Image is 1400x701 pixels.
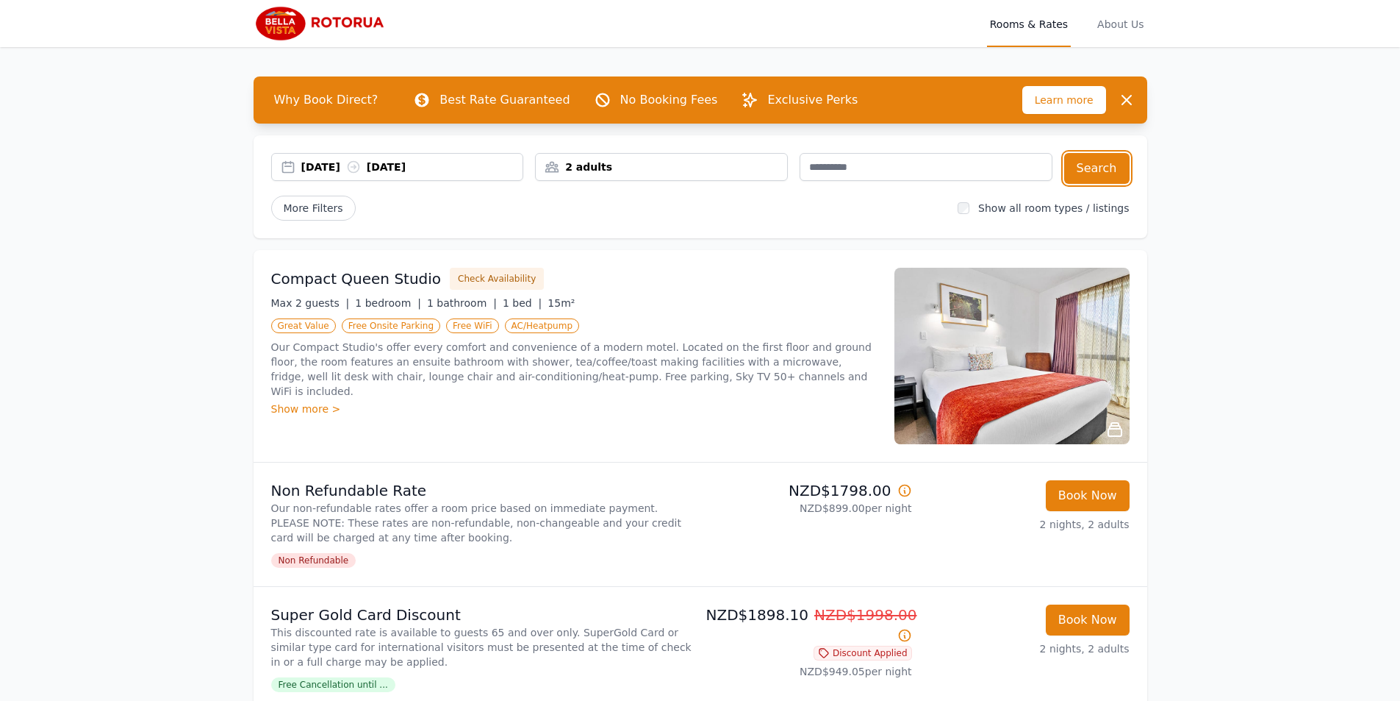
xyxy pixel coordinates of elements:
span: 15m² [548,297,575,309]
span: 1 bed | [503,297,542,309]
span: Learn more [1022,86,1106,114]
p: Exclusive Perks [767,91,858,109]
p: NZD$949.05 per night [706,664,912,679]
span: More Filters [271,196,356,221]
span: Discount Applied [814,646,912,661]
button: Book Now [1046,605,1130,636]
button: Check Availability [450,268,544,290]
div: Show more > [271,402,877,416]
div: [DATE] [DATE] [301,160,523,174]
p: Our Compact Studio's offer every comfort and convenience of a modern motel. Located on the first ... [271,340,877,399]
span: Max 2 guests | [271,297,350,309]
p: NZD$899.00 per night [706,501,912,516]
p: NZD$1898.10 [706,605,912,646]
span: 1 bathroom | [427,297,497,309]
span: AC/Heatpump [505,319,579,333]
p: No Booking Fees [620,91,718,109]
h3: Compact Queen Studio [271,268,442,289]
button: Book Now [1046,480,1130,511]
p: Super Gold Card Discount [271,605,694,625]
p: NZD$1798.00 [706,480,912,501]
p: 2 nights, 2 adults [924,517,1130,532]
p: Our non-refundable rates offer a room price based on immediate payment. PLEASE NOTE: These rates ... [271,501,694,545]
p: This discounted rate is available to guests 65 and over only. SuperGold Card or similar type card... [271,625,694,669]
div: 2 adults [536,160,787,174]
span: 1 bedroom | [355,297,421,309]
p: Non Refundable Rate [271,480,694,501]
span: Why Book Direct? [262,85,390,115]
span: Free Onsite Parking [342,319,440,333]
span: Free Cancellation until ... [271,677,395,692]
span: Great Value [271,319,336,333]
label: Show all room types / listings [978,202,1129,214]
p: Best Rate Guaranteed [439,91,570,109]
span: Free WiFi [446,319,499,333]
span: NZD$1998.00 [814,606,917,624]
button: Search [1064,153,1130,184]
span: Non Refundable [271,553,356,568]
img: Bella Vista Rotorua [254,6,395,41]
p: 2 nights, 2 adults [924,641,1130,656]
